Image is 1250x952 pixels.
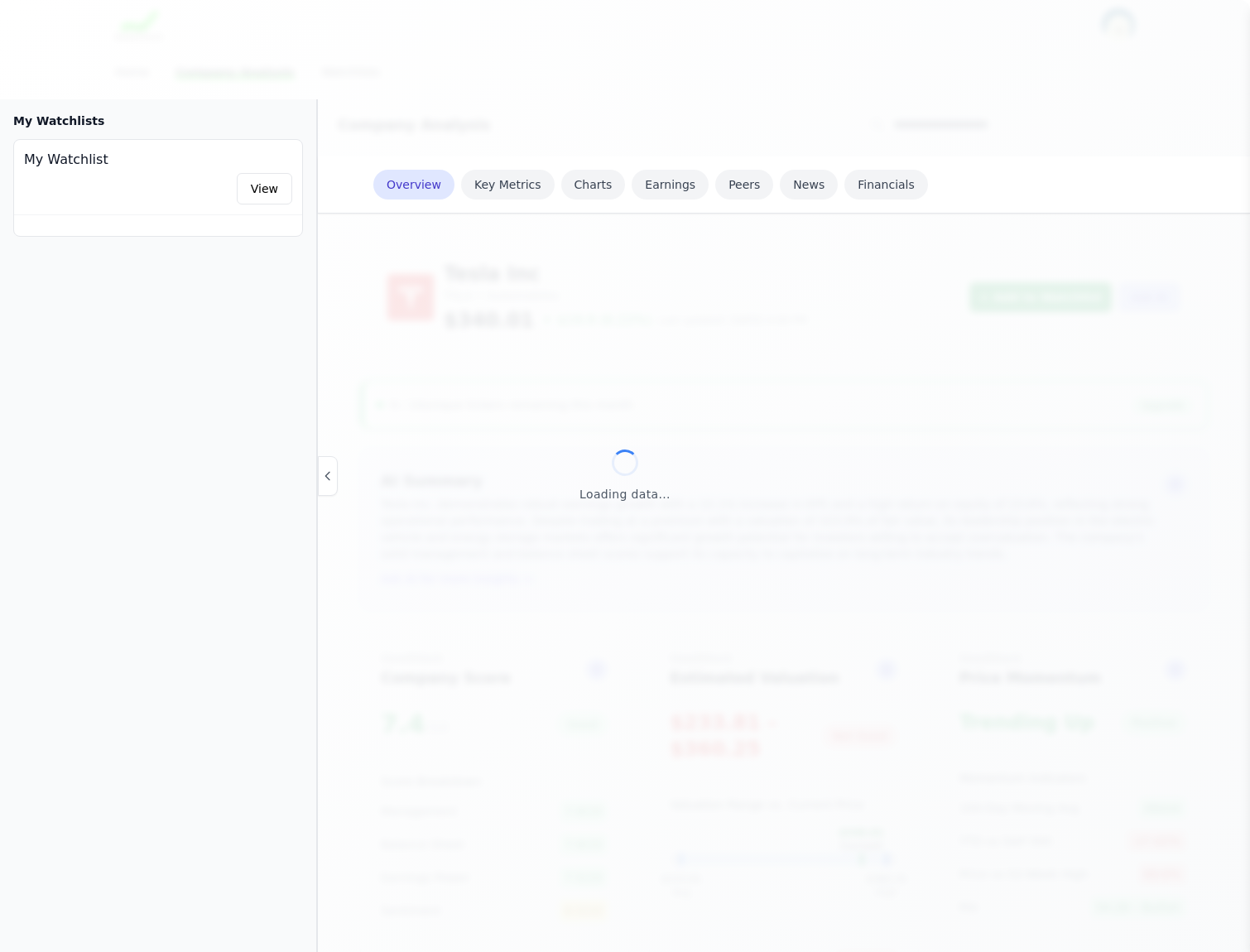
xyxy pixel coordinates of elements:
a: Earnings [632,170,709,200]
a: Key Metrics [461,170,555,200]
a: Financials [844,170,928,200]
a: View [237,173,292,204]
h3: My Watchlists [13,113,104,129]
div: Loading data... [579,486,671,503]
a: Peers [715,170,773,200]
a: Charts [561,170,626,200]
a: News [780,170,838,200]
a: Overview [373,170,454,200]
h4: My Watchlist [24,150,292,170]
